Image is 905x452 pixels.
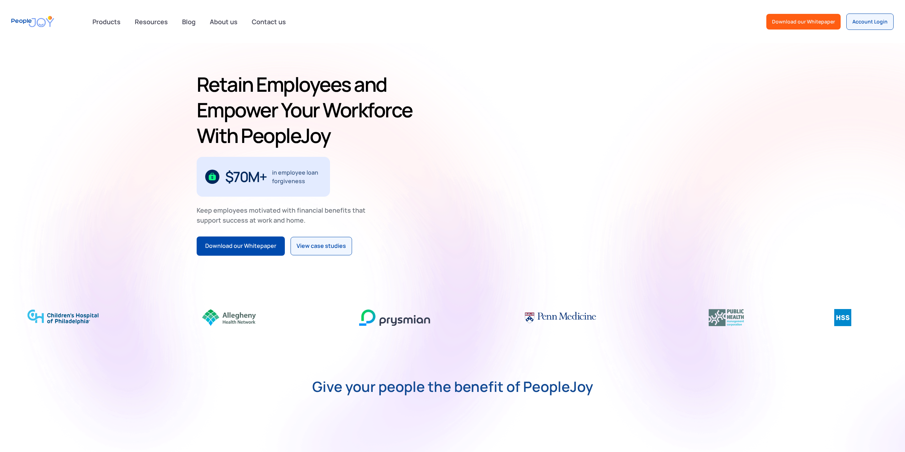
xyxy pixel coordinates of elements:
[178,14,200,30] a: Blog
[272,168,321,185] div: in employee loan forgiveness
[297,241,346,251] div: View case studies
[225,171,267,182] div: $70M+
[11,11,54,32] a: home
[852,18,888,25] div: Account Login
[88,15,125,29] div: Products
[247,14,290,30] a: Contact us
[766,14,841,30] a: Download our Whitepaper
[205,241,276,251] div: Download our Whitepaper
[206,14,242,30] a: About us
[846,14,894,30] a: Account Login
[772,18,835,25] div: Download our Whitepaper
[197,71,449,148] h1: Retain Employees and Empower Your Workforce With PeopleJoy
[291,237,352,255] a: View case studies
[197,157,330,197] div: 1 / 3
[312,379,593,394] strong: Give your people the benefit of PeopleJoy
[197,236,285,256] a: Download our Whitepaper
[131,14,172,30] a: Resources
[197,205,372,225] div: Keep employees motivated with financial benefits that support success at work and home.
